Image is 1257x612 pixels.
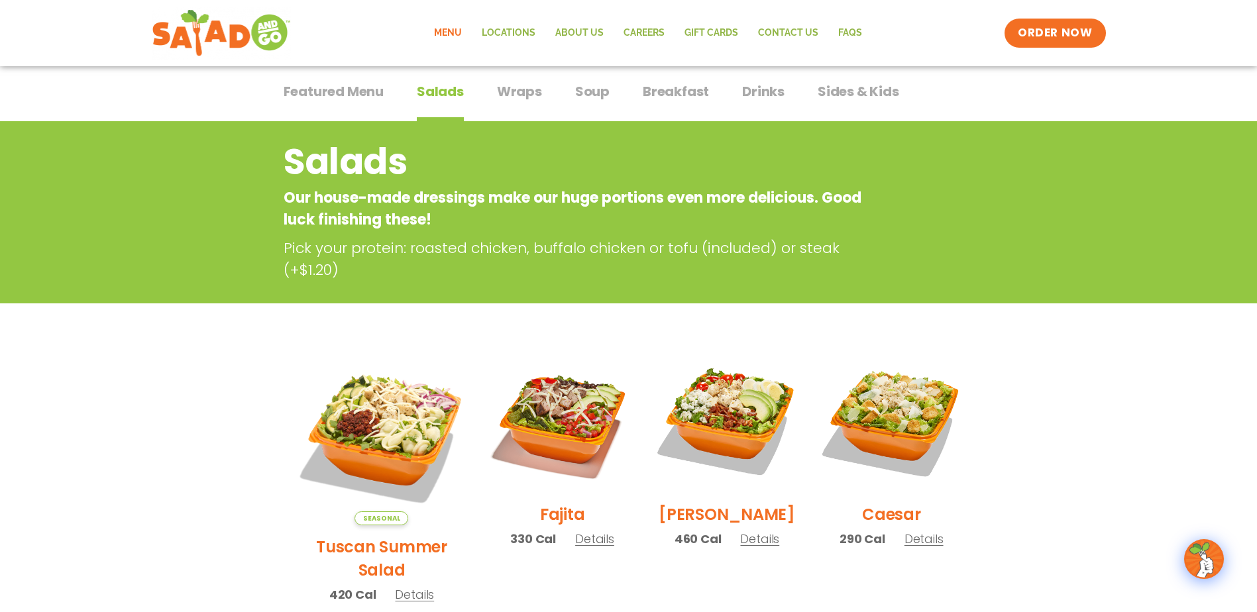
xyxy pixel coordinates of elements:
a: About Us [545,18,614,48]
a: Careers [614,18,675,48]
img: Product photo for Cobb Salad [655,348,799,493]
span: Featured Menu [284,81,384,101]
span: Details [904,531,944,547]
nav: Menu [424,18,872,48]
a: FAQs [828,18,872,48]
a: ORDER NOW [1005,19,1105,48]
span: Drinks [742,81,785,101]
p: Our house-made dressings make our huge portions even more delicious. Good luck finishing these! [284,187,867,230]
img: Product photo for Fajita Salad [490,348,634,493]
a: Contact Us [748,18,828,48]
span: 330 Cal [510,530,556,548]
img: Product photo for Tuscan Summer Salad [294,348,470,525]
img: new-SAG-logo-768×292 [152,7,292,60]
h2: [PERSON_NAME] [659,503,795,526]
span: Wraps [497,81,542,101]
span: 420 Cal [329,586,376,603]
span: Details [575,531,614,547]
img: Product photo for Caesar Salad [819,348,963,493]
span: Details [740,531,779,547]
a: Locations [472,18,545,48]
p: Pick your protein: roasted chicken, buffalo chicken or tofu (included) or steak (+$1.20) [284,237,873,281]
span: Salads [417,81,464,101]
span: ORDER NOW [1018,25,1092,41]
a: GIFT CARDS [675,18,748,48]
span: Seasonal [355,511,408,525]
span: Soup [575,81,610,101]
h2: Tuscan Summer Salad [294,535,470,582]
span: 290 Cal [840,530,885,548]
h2: Caesar [862,503,921,526]
div: Tabbed content [284,77,974,122]
span: 460 Cal [675,530,722,548]
h2: Fajita [540,503,585,526]
span: Sides & Kids [818,81,899,101]
img: wpChatIcon [1185,540,1223,578]
a: Menu [424,18,472,48]
span: Details [395,586,434,603]
h2: Salads [284,135,867,189]
span: Breakfast [643,81,709,101]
